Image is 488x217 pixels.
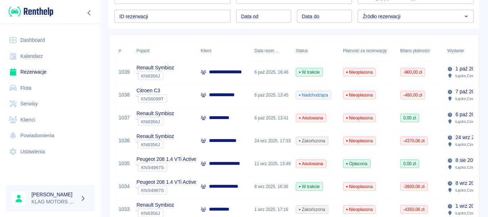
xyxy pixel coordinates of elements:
[296,161,326,167] span: Anulowana
[119,206,130,213] a: 1033
[136,140,174,149] div: `
[400,206,427,213] span: -4350,00 zł
[119,137,130,144] a: 1036
[138,142,163,147] span: KN8356J
[6,64,95,80] a: Rezerwacje
[197,41,251,61] div: Klient
[455,164,488,171] p: Łącko , Czerniec 10
[339,41,397,61] div: Płatność za rezerwację
[136,117,174,126] div: `
[31,191,77,198] h6: [PERSON_NAME]
[343,161,370,167] span: Opłacona
[400,161,419,167] span: 0,00 zł
[251,175,292,198] div: 8 wrz 2025, 16:36
[251,107,292,129] div: 6 paź 2025, 13:41
[6,144,95,160] a: Ustawienia
[138,188,167,193] span: KNS4987S
[400,138,427,144] span: -4370,00 zł
[400,92,425,98] span: -480,00 zł
[119,91,130,99] a: 1038
[136,41,149,61] div: Pojazd
[254,41,279,61] div: Data rezerwacji
[136,178,196,186] p: Peugeot 208 1.4 VTi Active
[31,198,77,206] p: KLAG MOTORS Rent a Car
[455,73,488,79] p: Łącko , Czerniec 10
[296,115,326,121] span: Anulowana
[119,41,121,61] div: #
[251,84,292,107] div: 6 paź 2025, 13:45
[292,41,339,61] div: Status
[138,165,167,170] span: KNS4987S
[455,141,488,148] p: Łącko , Czerniec 10
[201,41,211,61] div: Klient
[236,10,291,23] input: DD.MM.YYYY
[455,210,488,216] p: Łącko , Czerniec 10
[455,187,488,193] p: Łącko , Czerniec 10
[6,96,95,112] a: Serwisy
[136,163,196,172] div: `
[279,46,289,56] button: Sort
[296,138,328,144] span: Zakończona
[9,6,53,18] img: Renthelp logo
[6,6,53,18] a: Renthelp logo
[119,68,130,76] a: 1039
[343,206,375,213] span: Nieopłacona
[136,71,174,80] div: `
[136,156,196,163] p: Peugeot 208 1.4 VTi Active
[136,64,174,71] p: Renault Symbioz
[455,95,488,102] p: Łącko , Czerniec 10
[136,87,167,94] p: Citroen C3
[136,201,174,209] p: Renault Symbioz
[343,41,387,61] div: Płatność za rezerwację
[115,41,133,61] div: #
[136,186,196,194] div: `
[464,46,474,56] button: Sort
[400,41,430,61] div: Bilans płatności
[397,41,444,61] div: Bilans płatności
[138,211,163,216] span: KN8356J
[447,41,464,61] div: Wydanie
[136,94,167,103] div: `
[119,114,130,122] a: 1037
[343,92,375,98] span: Nieopłacona
[6,80,95,96] a: Flota
[138,73,163,79] span: KN8356J
[296,206,328,213] span: Zakończona
[138,96,166,102] span: KNS6099T
[251,61,292,84] div: 6 paź 2025, 16:46
[455,118,488,125] p: Łącko , Czerniec 10
[296,41,308,61] div: Status
[138,119,163,124] span: KN8356J
[461,11,471,21] button: Otwórz
[251,152,292,175] div: 11 wrz 2025, 13:49
[6,48,95,64] a: Kalendarz
[400,183,427,190] span: -3900,00 zł
[343,69,375,75] span: Nieopłacona
[343,183,375,190] span: Nieopłacona
[6,112,95,128] a: Klienci
[133,41,197,61] div: Pojazd
[136,133,174,140] p: Renault Symbioz
[297,10,352,23] input: DD.MM.YYYY
[119,160,130,167] a: 1035
[119,183,130,190] a: 1034
[296,69,323,75] span: W trakcie
[6,32,95,48] a: Dashboard
[343,138,375,144] span: Nieopłacona
[251,41,292,61] div: Data rezerwacji
[400,115,419,121] span: 0,00 zł
[136,110,174,117] p: Renault Symbioz
[296,92,331,98] span: Nadchodząca
[251,129,292,152] div: 24 wrz 2025, 17:33
[296,183,323,190] span: W trakcie
[6,128,95,144] a: Powiadomienia
[84,8,95,18] button: Zwiń nawigację
[400,69,425,75] span: -900,00 zł
[343,115,375,121] span: Nieopłacona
